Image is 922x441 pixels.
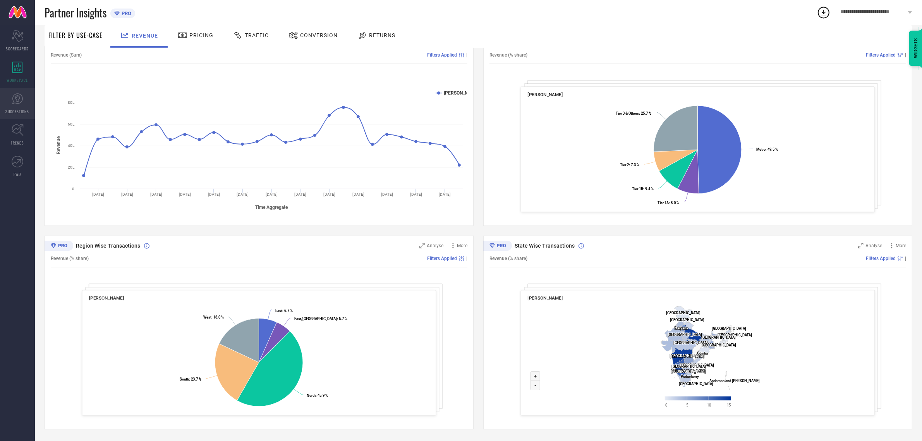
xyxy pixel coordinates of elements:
[534,374,537,379] text: +
[180,377,201,381] text: : 23.7 %
[817,5,831,19] div: Open download list
[466,256,467,261] span: |
[680,363,714,367] text: [GEOGRAPHIC_DATA]
[670,354,705,358] text: [GEOGRAPHIC_DATA]
[294,317,337,321] tspan: East/[GEOGRAPHIC_DATA]
[92,192,104,196] text: [DATE]
[444,90,479,96] text: [PERSON_NAME]
[727,403,731,407] text: 15
[68,143,75,148] text: 40L
[295,192,307,196] text: [DATE]
[45,5,106,21] span: Partner Insights
[673,341,708,345] text: [GEOGRAPHIC_DATA]
[48,31,103,40] span: Filter By Use-Case
[352,192,364,196] text: [DATE]
[534,382,536,388] text: -
[697,351,708,355] text: Odisha
[666,311,701,315] text: [GEOGRAPHIC_DATA]
[381,192,393,196] text: [DATE]
[68,165,75,169] text: 20L
[528,295,563,301] span: [PERSON_NAME]
[56,136,61,154] tspan: Revenue
[7,77,28,83] span: WORKSPACE
[466,52,467,58] span: |
[707,403,711,407] text: 10
[427,243,443,248] span: Analyse
[294,317,347,321] text: : 5.7 %
[14,171,21,177] span: FWD
[150,192,162,196] text: [DATE]
[307,393,328,398] text: : 45.9 %
[670,318,705,322] text: [GEOGRAPHIC_DATA]
[616,111,639,115] tspan: Tier 3 & Others
[6,109,29,114] span: SUGGESTIONS
[866,256,896,261] span: Filters Applied
[866,52,896,58] span: Filters Applied
[76,243,140,249] span: Region Wise Transactions
[245,32,269,38] span: Traffic
[203,315,224,320] text: : 18.0 %
[712,326,747,331] text: [GEOGRAPHIC_DATA]
[675,326,688,330] text: Haryana
[668,333,702,337] text: [GEOGRAPHIC_DATA]
[671,364,706,369] text: [GEOGRAPHIC_DATA]
[756,147,778,152] text: : 49.5 %
[905,52,906,58] span: |
[45,241,73,252] div: Premium
[256,205,288,210] tspan: Time Aggregate
[51,256,89,261] span: Revenue (% share)
[620,163,639,167] text: : 7.3 %
[658,201,669,205] tspan: Tier 1A
[718,333,752,337] text: [GEOGRAPHIC_DATA]
[701,335,736,339] text: [GEOGRAPHIC_DATA]
[865,243,882,248] span: Analyse
[266,192,278,196] text: [DATE]
[620,163,629,167] tspan: Tier 2
[11,140,24,146] span: TRENDS
[120,10,131,16] span: PRO
[671,369,706,374] text: [GEOGRAPHIC_DATA]
[72,187,74,191] text: 0
[483,241,512,252] div: Premium
[702,343,736,347] text: [GEOGRAPHIC_DATA]
[658,201,679,205] text: : 8.0 %
[237,192,249,196] text: [DATE]
[68,100,75,105] text: 80L
[307,393,316,398] tspan: North
[858,243,864,248] svg: Zoom
[439,192,451,196] text: [DATE]
[515,243,575,249] span: State Wise Transactions
[681,374,699,379] text: Puducherry
[203,315,211,320] tspan: West
[528,92,563,97] span: [PERSON_NAME]
[905,256,906,261] span: |
[665,403,667,407] text: 0
[6,46,29,52] span: SCORECARDS
[68,122,75,126] text: 60L
[756,147,766,152] tspan: Metro
[121,192,133,196] text: [DATE]
[179,192,191,196] text: [DATE]
[323,192,335,196] text: [DATE]
[369,32,395,38] span: Returns
[686,403,688,407] text: 5
[410,192,422,196] text: [DATE]
[208,192,220,196] text: [DATE]
[616,111,651,115] text: : 25.7 %
[132,33,158,39] span: Revenue
[419,243,425,248] svg: Zoom
[275,308,293,313] text: : 6.7 %
[189,32,213,38] span: Pricing
[896,243,906,248] span: More
[51,52,82,58] span: Revenue (Sum)
[457,243,467,248] span: More
[300,32,338,38] span: Conversion
[489,256,527,261] span: Revenue (% share)
[632,187,654,191] text: : 9.4 %
[709,379,760,383] text: Andaman and [PERSON_NAME]
[632,187,643,191] tspan: Tier 1B
[427,52,457,58] span: Filters Applied
[427,256,457,261] span: Filters Applied
[679,382,713,386] text: [GEOGRAPHIC_DATA]
[180,377,189,381] tspan: South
